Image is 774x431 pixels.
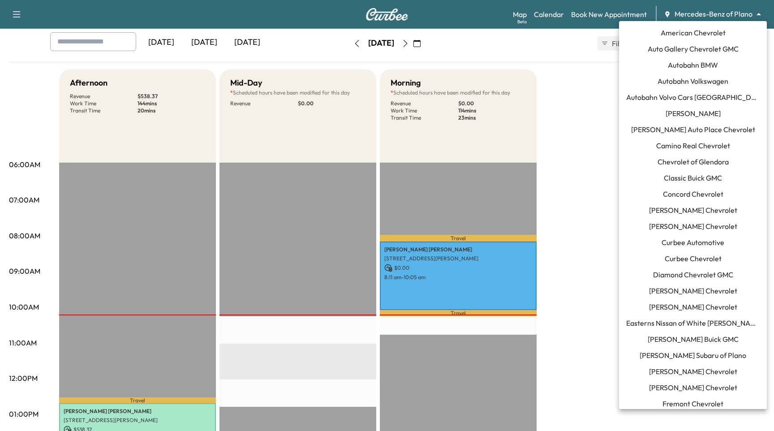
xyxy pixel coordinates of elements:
[668,60,718,70] span: Autobahn BMW
[658,76,728,86] span: Autobahn Volkswagen
[649,285,737,296] span: [PERSON_NAME] Chevrolet
[665,253,722,264] span: Curbee Chevrolet
[662,237,724,248] span: Curbee Automotive
[662,398,723,409] span: Fremont Chevrolet
[658,156,729,167] span: Chevrolet of Glendora
[661,27,726,38] span: American Chevrolet
[626,318,760,328] span: Easterns Nissan of White [PERSON_NAME]
[649,382,737,393] span: [PERSON_NAME] Chevrolet
[666,108,721,119] span: [PERSON_NAME]
[640,350,746,361] span: [PERSON_NAME] Subaru of Plano
[649,302,737,312] span: [PERSON_NAME] Chevrolet
[626,92,760,103] span: Autobahn Volvo Cars [GEOGRAPHIC_DATA]
[656,140,730,151] span: Camino Real Chevrolet
[664,172,722,183] span: Classic Buick GMC
[649,205,737,215] span: [PERSON_NAME] Chevrolet
[653,269,733,280] span: Diamond Chevrolet GMC
[631,124,755,135] span: [PERSON_NAME] Auto Place Chevrolet
[663,189,723,199] span: Concord Chevrolet
[649,221,737,232] span: [PERSON_NAME] Chevrolet
[648,43,739,54] span: Auto Gallery Chevrolet GMC
[649,366,737,377] span: [PERSON_NAME] Chevrolet
[648,334,739,345] span: [PERSON_NAME] Buick GMC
